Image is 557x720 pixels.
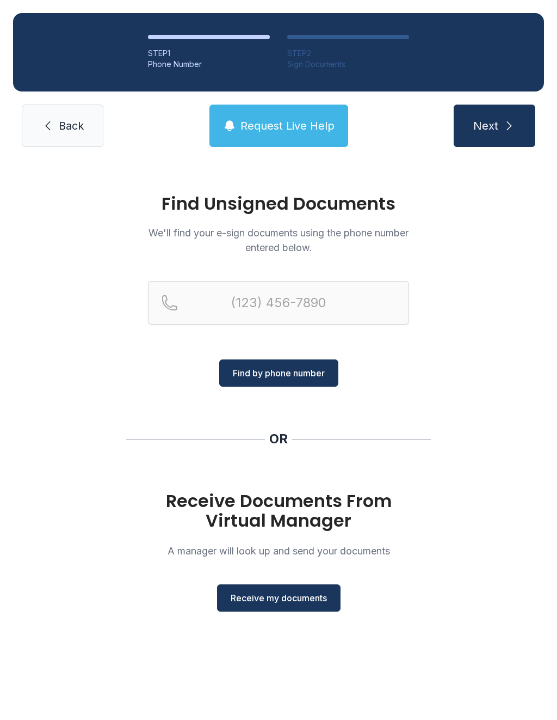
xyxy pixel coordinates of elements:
span: Next [473,118,498,133]
div: OR [269,430,288,448]
h1: Receive Documents From Virtual Manager [148,491,409,530]
h1: Find Unsigned Documents [148,195,409,212]
p: A manager will look up and send your documents [148,544,409,558]
div: Phone Number [148,59,270,70]
span: Receive my documents [231,591,327,605]
span: Request Live Help [240,118,335,133]
div: Sign Documents [287,59,409,70]
p: We'll find your e-sign documents using the phone number entered below. [148,225,409,255]
span: Find by phone number [233,367,325,380]
input: Reservation phone number [148,281,409,325]
div: STEP 2 [287,48,409,59]
div: STEP 1 [148,48,270,59]
span: Back [59,118,84,133]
